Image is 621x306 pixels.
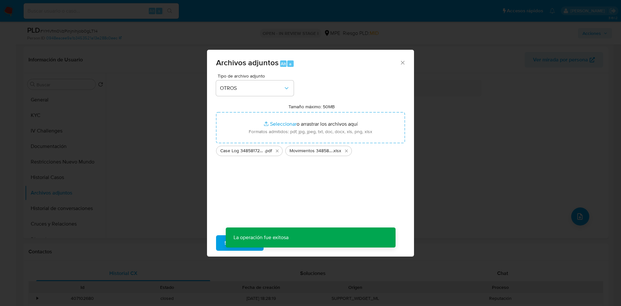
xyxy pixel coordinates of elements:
[216,235,264,251] button: Subir archivo
[399,59,405,65] button: Cerrar
[265,148,272,154] span: .pdf
[224,236,255,250] span: Subir archivo
[289,104,335,110] label: Tamaño máximo: 50MB
[216,57,278,68] span: Archivos adjuntos
[216,143,405,156] ul: Archivos seleccionados
[218,74,295,78] span: Tipo de archivo adjunto
[281,61,286,67] span: Alt
[343,147,350,155] button: Eliminar Movimientos 348581729 - 25_09_2025.xlsx
[226,227,296,248] p: La operación fue exitosa
[289,148,332,154] span: Movimientos 348581729 - 25_09_2025
[273,147,281,155] button: Eliminar Case Log 348581729 - 25_09_2025.pdf
[216,80,294,96] button: OTROS
[220,85,283,91] span: OTROS
[289,61,291,67] span: a
[220,148,265,154] span: Case Log 348581729 - 25_09_2025
[332,148,341,154] span: .xlsx
[275,236,296,250] span: Cancelar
